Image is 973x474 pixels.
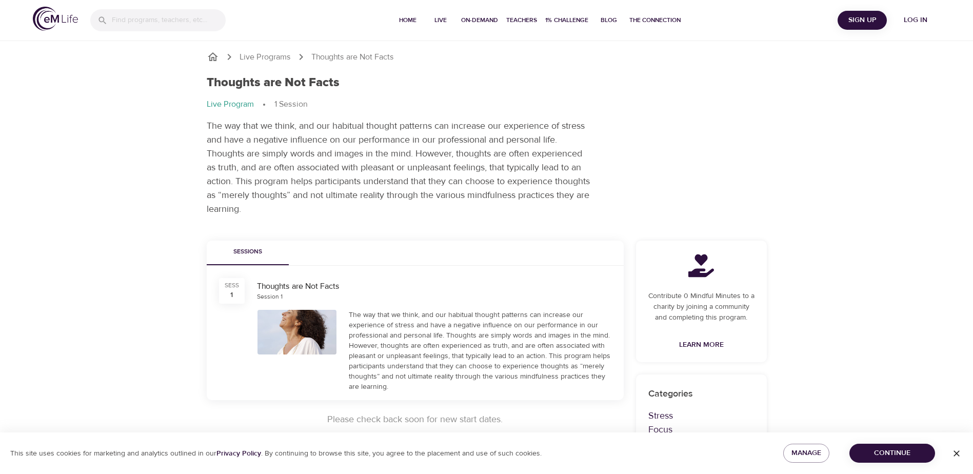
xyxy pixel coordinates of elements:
[395,15,420,26] span: Home
[33,7,78,31] img: logo
[349,310,611,392] div: The way that we think, and our habitual thought patterns can increase our experience of stress an...
[675,335,728,354] a: Learn More
[648,409,754,423] p: Stress
[679,339,724,351] span: Learn More
[207,98,767,111] nav: breadcrumb
[597,15,621,26] span: Blog
[648,387,754,401] p: Categories
[783,444,829,463] button: Manage
[274,98,307,110] p: 1 Session
[257,281,611,292] div: Thoughts are Not Facts
[230,290,233,300] div: 1
[207,75,340,90] h1: Thoughts are Not Facts
[207,119,591,216] p: The way that we think, and our habitual thought patterns can increase our experience of stress an...
[207,412,624,426] p: Please check back soon for new start dates.
[207,98,254,110] p: Live Program
[842,14,883,27] span: Sign Up
[207,51,767,63] nav: breadcrumb
[849,444,935,463] button: Continue
[213,247,283,258] span: Sessions
[225,281,239,290] div: SESS
[858,447,927,460] span: Continue
[791,447,821,460] span: Manage
[461,15,498,26] span: On-Demand
[629,15,681,26] span: The Connection
[838,11,887,30] button: Sign Up
[216,449,261,458] a: Privacy Policy
[240,51,291,63] a: Live Programs
[895,14,936,27] span: Log in
[257,292,283,301] div: Session 1
[311,51,394,63] p: Thoughts are Not Facts
[506,15,537,26] span: Teachers
[112,9,226,31] input: Find programs, teachers, etc...
[428,15,453,26] span: Live
[648,291,754,323] p: Contribute 0 Mindful Minutes to a charity by joining a community and completing this program.
[891,11,940,30] button: Log in
[648,423,754,437] p: Focus
[545,15,588,26] span: 1% Challenge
